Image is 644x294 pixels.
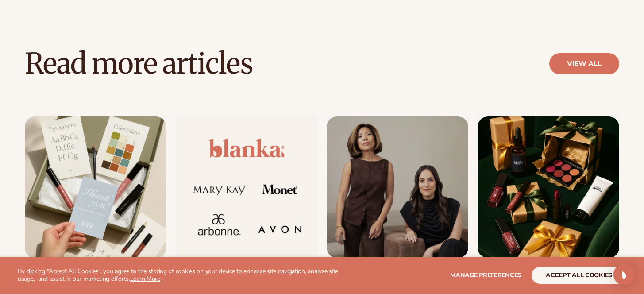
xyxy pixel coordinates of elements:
div: Open Intercom Messenger [613,264,635,285]
p: By clicking "Accept All Cookies", you agree to the storing of cookies on your device to enhance s... [18,268,339,283]
span: Manage preferences [450,271,521,279]
button: Manage preferences [450,267,521,284]
a: Learn More [130,275,160,283]
button: accept all cookies [532,267,626,284]
a: view all [549,53,619,74]
h2: Read more articles [25,49,252,78]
